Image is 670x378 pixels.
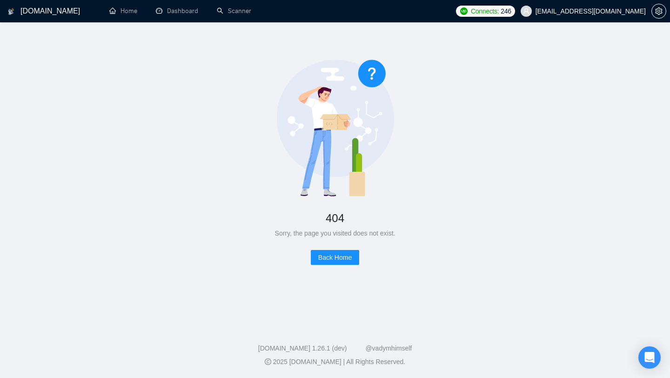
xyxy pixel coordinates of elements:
span: setting [652,7,666,15]
div: Open Intercom Messenger [638,346,661,369]
img: upwork-logo.png [460,7,468,15]
span: 246 [501,6,511,16]
a: @vadymhimself [365,344,412,352]
button: Back Home [311,250,359,265]
span: user [523,8,529,14]
a: searchScanner [217,7,251,15]
a: homeHome [109,7,137,15]
div: Sorry, the page you visited does not exist. [30,228,640,238]
img: logo [8,4,14,19]
a: dashboardDashboard [156,7,198,15]
a: setting [651,7,666,15]
span: Connects: [471,6,499,16]
div: 404 [30,208,640,228]
span: Back Home [318,252,352,263]
a: [DOMAIN_NAME] 1.26.1 (dev) [258,344,347,352]
button: setting [651,4,666,19]
div: 2025 [DOMAIN_NAME] | All Rights Reserved. [7,357,663,367]
span: copyright [265,358,271,365]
